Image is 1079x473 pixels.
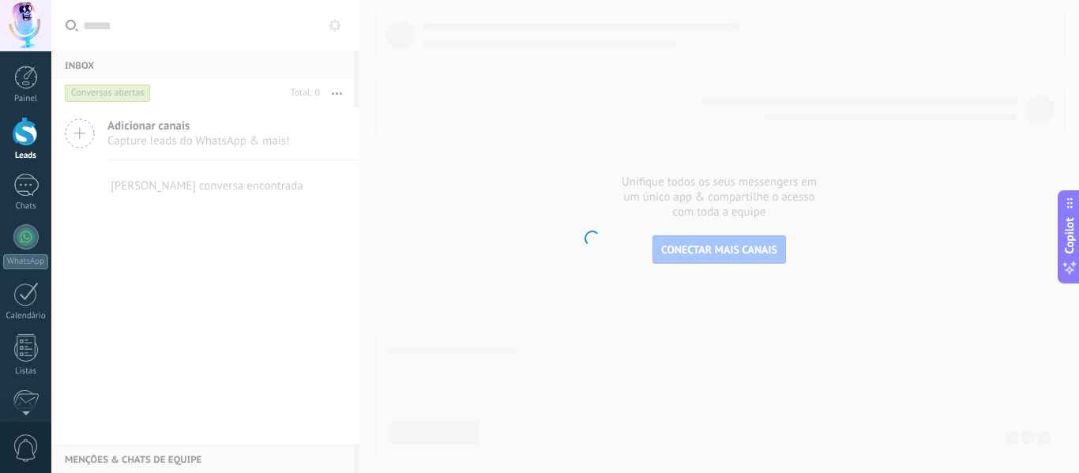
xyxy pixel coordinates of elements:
[3,201,49,212] div: Chats
[3,94,49,104] div: Painel
[1062,217,1077,253] span: Copilot
[3,366,49,377] div: Listas
[3,254,48,269] div: WhatsApp
[3,311,49,321] div: Calendário
[3,151,49,161] div: Leads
